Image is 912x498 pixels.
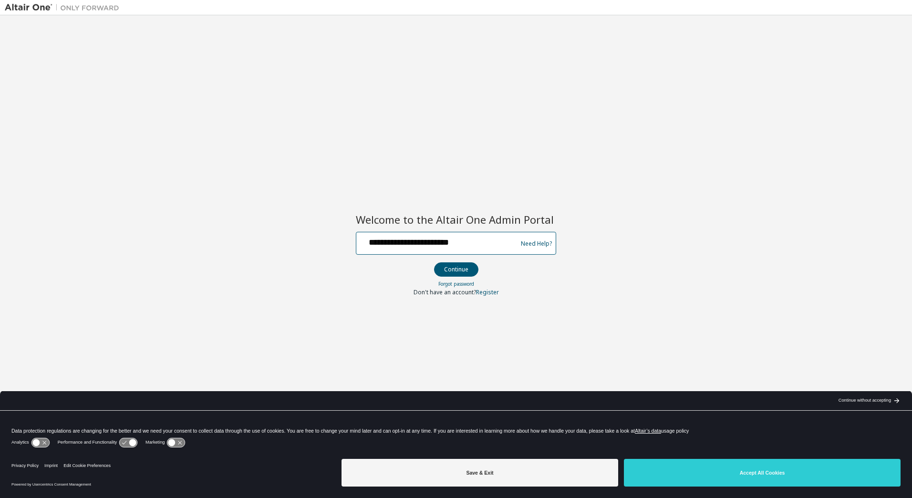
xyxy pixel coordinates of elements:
[521,243,552,244] a: Need Help?
[5,3,124,12] img: Altair One
[356,213,556,226] h2: Welcome to the Altair One Admin Portal
[434,262,478,277] button: Continue
[414,288,476,296] span: Don't have an account?
[476,288,499,296] a: Register
[438,280,474,287] a: Forgot password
